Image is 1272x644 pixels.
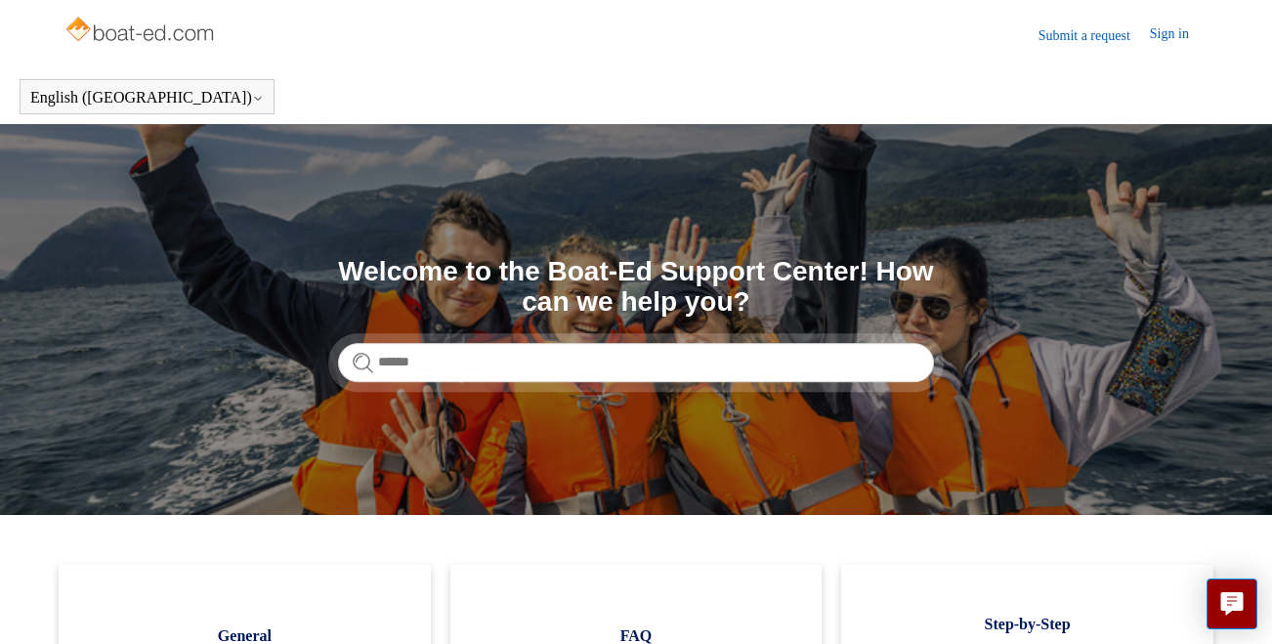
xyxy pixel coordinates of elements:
[1039,25,1150,46] a: Submit a request
[30,89,264,107] button: English ([GEOGRAPHIC_DATA])
[870,613,1184,636] span: Step-by-Step
[338,257,934,318] h1: Welcome to the Boat-Ed Support Center! How can we help you?
[1150,23,1208,47] a: Sign in
[1207,579,1257,629] button: Live chat
[338,343,934,382] input: Search
[64,12,219,51] img: Boat-Ed Help Center home page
